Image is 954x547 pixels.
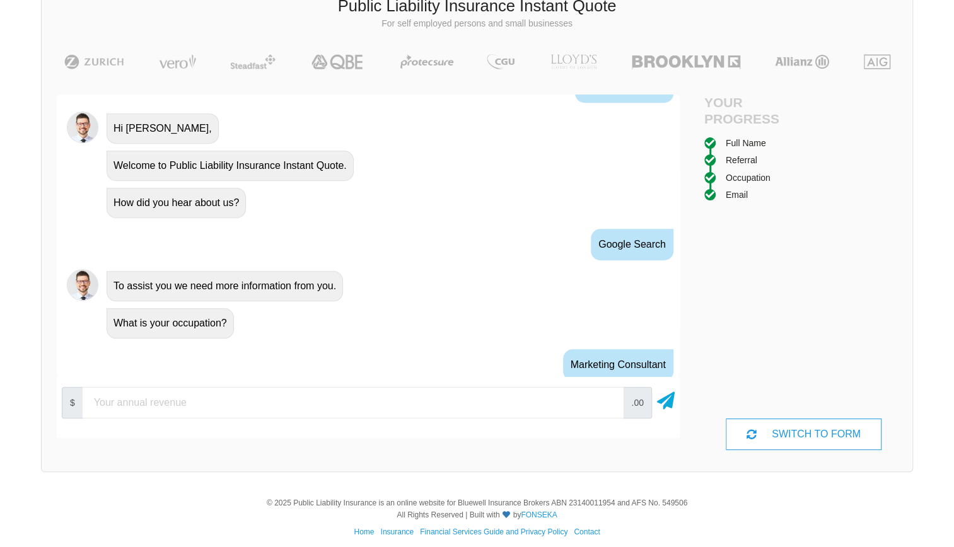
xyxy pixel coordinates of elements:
[83,387,624,418] input: Your annual revenue
[225,54,281,69] img: Steadfast | Public Liability Insurance
[107,308,234,338] div: What is your occupation?
[521,510,557,519] a: FONSEKA
[51,18,903,30] p: For self employed persons and small businesses
[482,54,520,69] img: CGU | Public Liability Insurance
[67,269,98,301] img: Chatbot | PLI
[726,171,771,185] div: Occupation
[354,527,374,536] a: Home
[563,349,673,381] div: Marketing Consultant
[591,229,673,260] div: Google Search
[726,136,766,150] div: Full Name
[380,527,414,536] a: Insurance
[107,151,354,181] div: Welcome to Public Liability Insurance Instant Quote.
[107,271,343,301] div: To assist you we need more information from you.
[153,54,202,69] img: Vero | Public Liability Insurance
[574,527,600,536] a: Contact
[623,387,651,418] span: .00
[420,527,567,536] a: Financial Services Guide and Privacy Policy
[304,54,372,69] img: QBE | Public Liability Insurance
[627,54,745,69] img: Brooklyn | Public Liability Insurance
[59,54,130,69] img: Zurich | Public Liability Insurance
[107,113,219,144] div: Hi [PERSON_NAME],
[726,418,881,450] div: SWITCH TO FORM
[62,387,83,418] span: $
[769,54,835,69] img: Allianz | Public Liability Insurance
[726,188,748,202] div: Email
[859,54,896,69] img: AIG | Public Liability Insurance
[395,54,459,69] img: Protecsure | Public Liability Insurance
[67,112,98,143] img: Chatbot | PLI
[544,54,604,69] img: LLOYD's | Public Liability Insurance
[704,95,804,126] h4: Your Progress
[107,188,246,218] div: How did you hear about us?
[726,153,757,167] div: Referral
